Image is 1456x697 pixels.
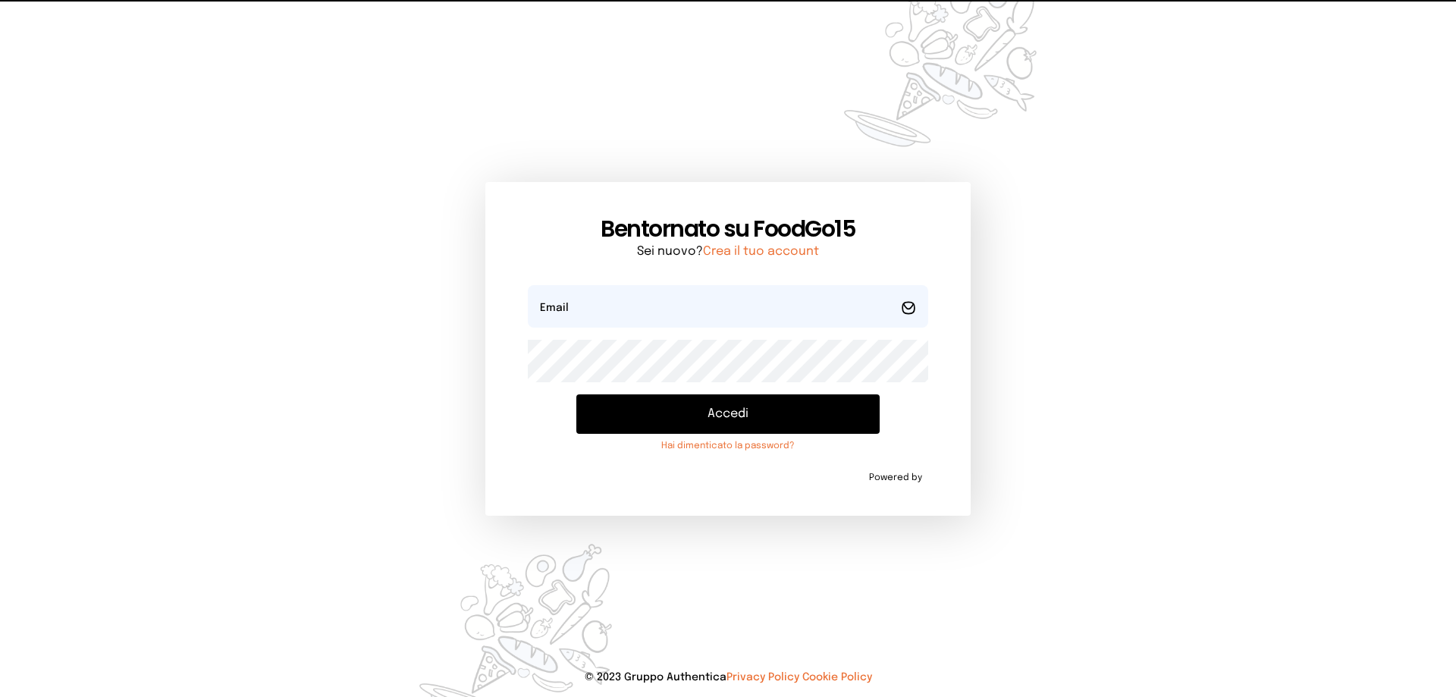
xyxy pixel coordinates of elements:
[528,243,928,261] p: Sei nuovo?
[703,245,819,258] a: Crea il tuo account
[528,215,928,243] h1: Bentornato su FoodGo15
[869,472,922,484] span: Powered by
[576,394,880,434] button: Accedi
[576,440,880,452] a: Hai dimenticato la password?
[726,672,799,683] a: Privacy Policy
[802,672,872,683] a: Cookie Policy
[24,670,1432,685] p: © 2023 Gruppo Authentica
